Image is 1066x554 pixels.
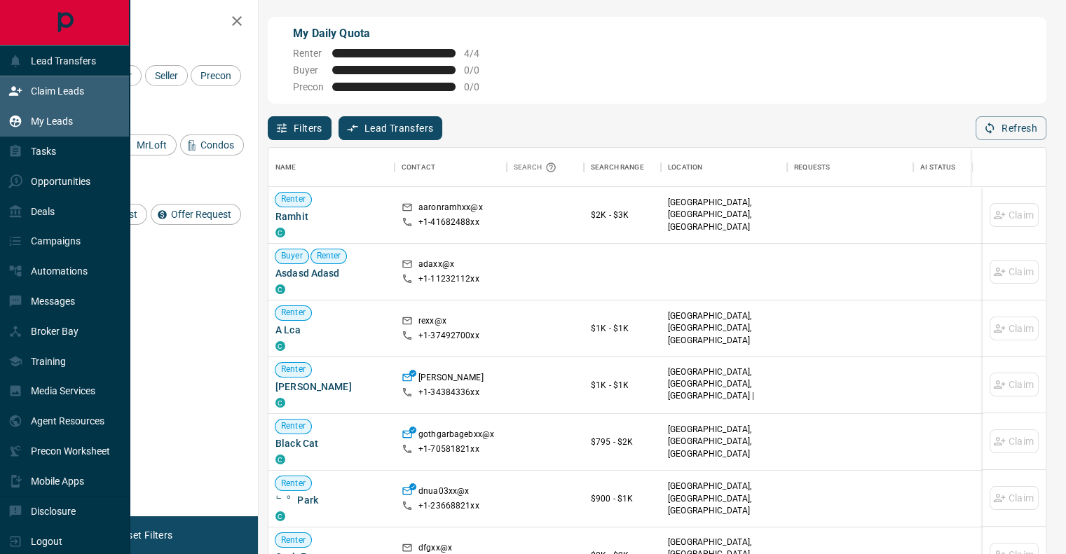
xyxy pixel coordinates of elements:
[418,216,479,228] p: +1- 41682488xx
[275,420,311,432] span: Renter
[275,363,311,375] span: Renter
[794,148,830,187] div: Requests
[45,14,244,31] h2: Filters
[293,64,324,76] span: Buyer
[418,372,484,387] p: [PERSON_NAME]
[275,380,388,394] span: [PERSON_NAME]
[464,48,495,59] span: 4 / 4
[418,429,494,443] p: gothgarbagebxx@x
[584,148,661,187] div: Search Range
[150,70,183,81] span: Seller
[275,193,311,205] span: Renter
[275,398,285,408] div: condos.ca
[132,139,172,151] span: MrLoft
[418,387,479,399] p: +1- 34384336xx
[418,485,469,500] p: dnua03xx@x
[418,500,479,512] p: +1- 23668821xx
[275,228,285,237] div: condos.ca
[275,455,285,464] div: condos.ca
[668,480,780,516] p: [GEOGRAPHIC_DATA], [GEOGRAPHIC_DATA], [GEOGRAPHIC_DATA]
[145,65,188,86] div: Seller
[293,48,324,59] span: Renter
[293,81,324,92] span: Precon
[275,534,311,546] span: Renter
[591,436,654,448] p: $795 - $2K
[196,70,236,81] span: Precon
[107,523,182,547] button: Reset Filters
[668,310,780,346] p: [GEOGRAPHIC_DATA], [GEOGRAPHIC_DATA], [GEOGRAPHIC_DATA]
[402,148,435,187] div: Contact
[275,209,388,223] span: Ramhit
[275,250,308,262] span: Buyer
[591,379,654,392] p: $1K - $1K
[268,148,395,187] div: Name
[976,116,1046,140] button: Refresh
[591,492,654,505] p: $900 - $1K
[293,25,495,42] p: My Daily Quota
[418,330,479,342] p: +1- 37492700xx
[591,209,654,221] p: $2K - $3K
[275,266,388,280] span: Asdasd Adasd
[196,139,239,151] span: Condos
[668,366,780,415] p: [GEOGRAPHIC_DATA], [GEOGRAPHIC_DATA], [GEOGRAPHIC_DATA] | [GEOGRAPHIC_DATA]
[464,64,495,76] span: 0 / 0
[275,478,311,490] span: Renter
[668,148,702,187] div: Location
[661,148,787,187] div: Location
[180,134,244,155] div: Condos
[395,148,507,187] div: Contact
[514,148,560,187] div: Search
[418,202,483,216] p: aaronramhxx@x
[311,250,347,262] span: Renter
[418,258,454,273] p: adaxx@x
[268,116,332,140] button: Filters
[464,81,495,92] span: 0 / 0
[275,341,285,351] div: condos.ca
[418,315,446,330] p: rexx@x
[275,307,311,319] span: Renter
[418,443,479,455] p: +1- 70581821xx
[668,424,780,459] p: [GEOGRAPHIC_DATA], [GEOGRAPHIC_DATA], [GEOGRAPHIC_DATA]
[275,148,296,187] div: Name
[151,204,241,225] div: Offer Request
[591,322,654,335] p: $1K - $1K
[275,511,285,521] div: condos.ca
[339,116,443,140] button: Lead Transfers
[275,493,388,507] span: ᄂᄋ Park
[591,148,644,187] div: Search Range
[275,436,388,450] span: Black Cat
[275,323,388,337] span: A Lca
[166,209,236,220] span: Offer Request
[418,273,479,285] p: +1- 11232112xx
[116,134,177,155] div: MrLoft
[668,197,780,233] p: [GEOGRAPHIC_DATA], [GEOGRAPHIC_DATA], [GEOGRAPHIC_DATA]
[920,148,955,187] div: AI Status
[275,284,285,294] div: condos.ca
[787,148,913,187] div: Requests
[191,65,241,86] div: Precon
